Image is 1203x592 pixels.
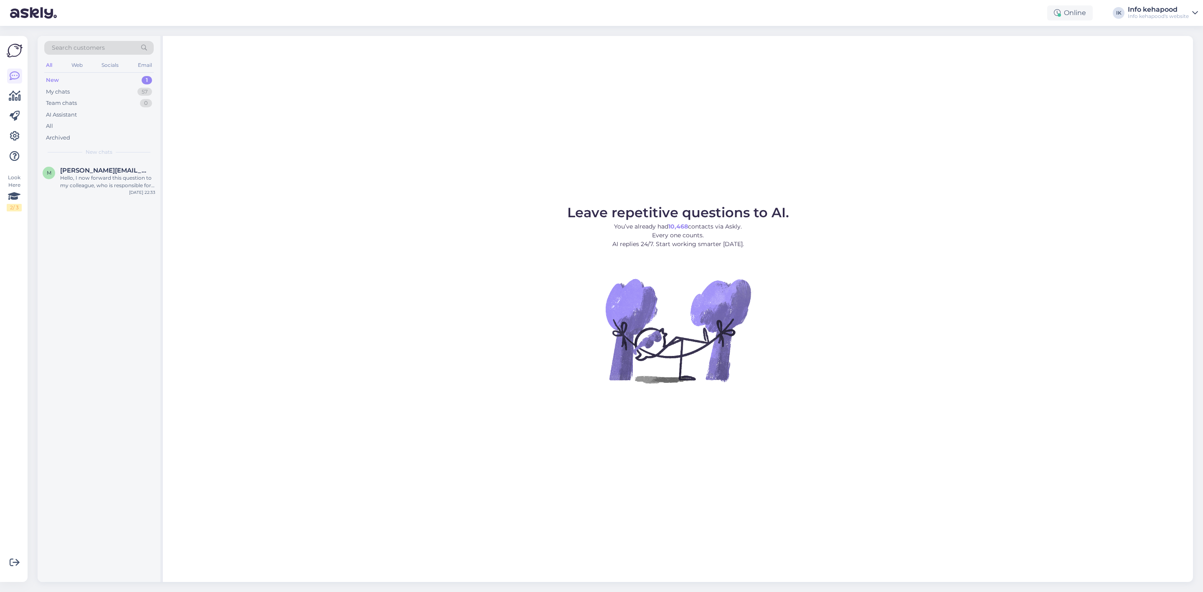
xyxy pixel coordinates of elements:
div: All [46,122,53,130]
div: All [44,60,54,71]
p: You’ve already had contacts via Askly. Every one counts. AI replies 24/7. Start working smarter [... [567,222,789,249]
div: Info kehapood's website [1128,13,1189,20]
div: Archived [46,134,70,142]
div: New [46,76,59,84]
div: AI Assistant [46,111,77,119]
div: 1 [142,76,152,84]
div: Info kehapood [1128,6,1189,13]
span: Leave repetitive questions to AI. [567,204,789,221]
div: 0 [140,99,152,107]
img: No Chat active [603,255,753,406]
div: 57 [137,88,152,96]
div: Team chats [46,99,77,107]
div: Email [136,60,154,71]
div: Online [1047,5,1093,20]
span: Search customers [52,43,105,52]
div: [DATE] 22:33 [129,189,155,196]
div: Socials [100,60,120,71]
img: Askly Logo [7,43,23,58]
div: Hello, I now forward this question to my colleague, who is responsible for this. The reply will b... [60,174,155,189]
div: Look Here [7,174,22,211]
span: New chats [86,148,112,156]
b: 10,468 [668,223,688,230]
a: Info kehapoodInfo kehapood's website [1128,6,1198,20]
div: Web [70,60,84,71]
div: IK [1113,7,1124,19]
span: m [47,170,51,176]
div: 2 / 3 [7,204,22,211]
span: marita.luhaaar@gmail.com [60,167,147,174]
div: My chats [46,88,70,96]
